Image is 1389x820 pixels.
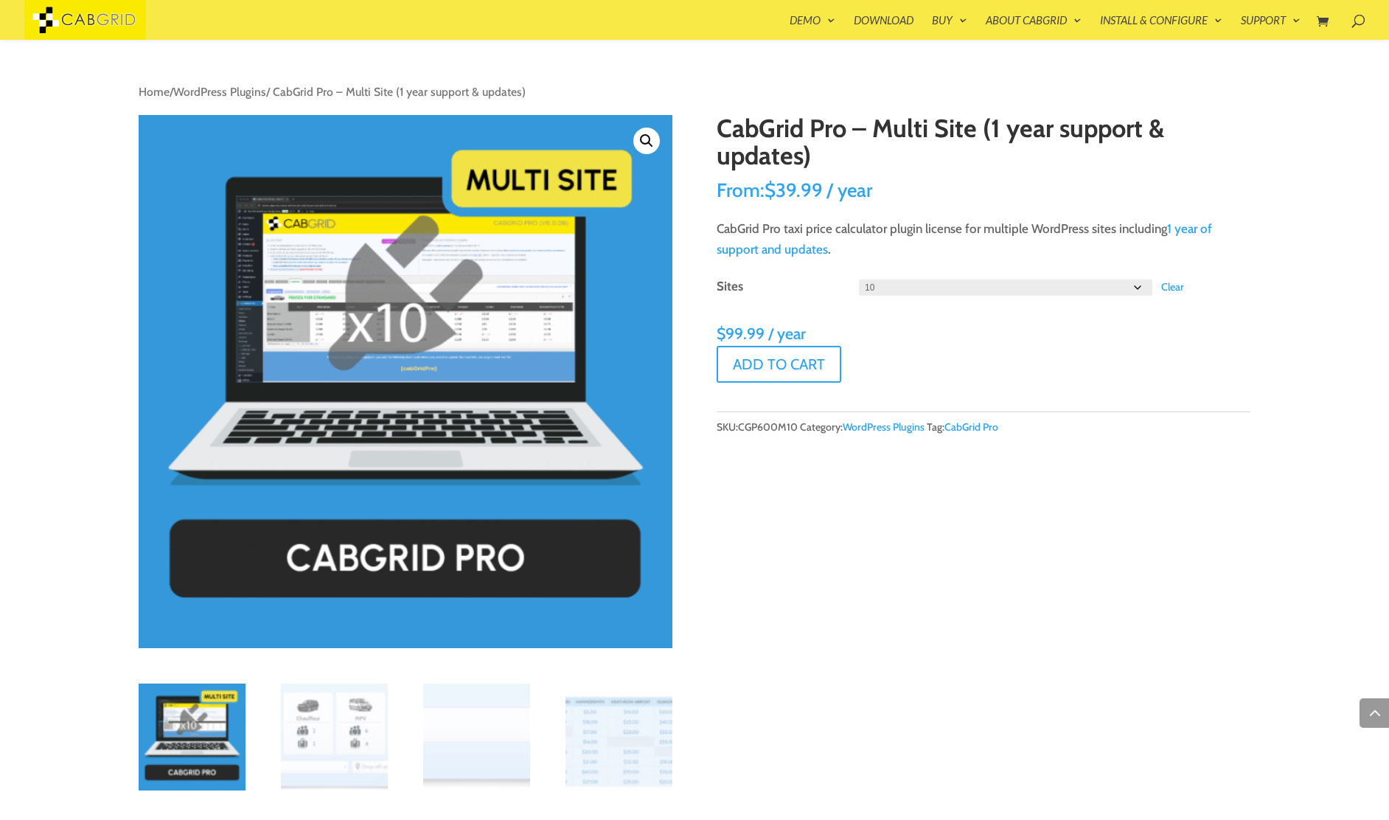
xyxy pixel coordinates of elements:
[717,178,765,202] span: From:
[24,10,146,26] a: CabGrid Taxi Plugin
[1100,15,1222,40] a: Install & Configure
[717,218,1250,261] p: CabGrid Pro taxi price calculator plugin license for multiple WordPress sites including .
[717,324,765,343] span: 99.99
[986,15,1082,40] a: About CabGrid
[826,178,872,202] span: / year
[854,15,913,40] a: Download
[281,684,388,791] img: CabGrid Pro - Multi Site (1 year support & updates) - Image 2
[717,279,743,293] label: Sites
[173,85,266,99] a: WordPress Plugins
[717,420,798,434] span: SKU:
[1241,15,1301,40] a: Support
[790,15,835,40] a: Demo
[565,684,672,791] img: CabGrid Pro - Multi Site (1 year support & updates) - Image 4
[633,128,660,154] a: View full-screen image gallery
[765,178,823,202] span: 39.99
[800,420,925,434] span: Category:
[717,346,841,383] button: Add to cart
[423,684,530,791] img: CabGrid Pro - Multi Site (1 year support & updates) - Image 3
[944,420,998,434] a: CabGrid Pro
[768,324,806,343] span: / year
[843,420,925,434] a: WordPress Plugins
[765,178,776,202] span: $
[139,115,672,648] a: CabGridPro-multi-shop-x10
[932,15,967,40] a: Buy
[139,684,246,791] img: CabGrid Pro - Multi Site (1 year support & updates)
[139,85,170,99] a: Home
[717,324,725,343] span: $
[717,115,1250,181] h1: CabGrid Pro – Multi Site (1 year support & updates)
[927,420,998,434] span: Tag:
[139,82,1250,103] nav: Breadcrumb
[1161,280,1184,293] a: Clear
[1298,728,1389,798] iframe: chat widget
[738,420,798,434] span: CGP600M10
